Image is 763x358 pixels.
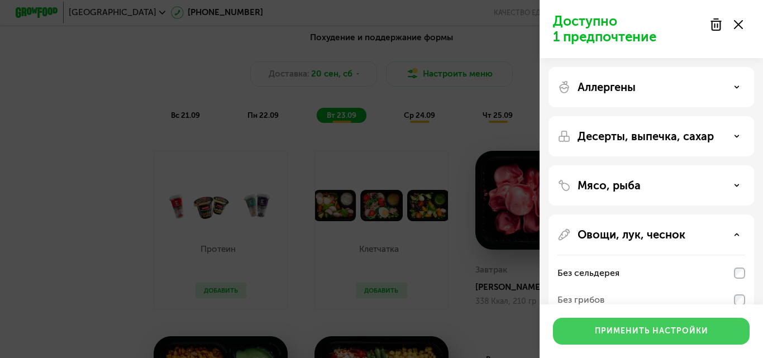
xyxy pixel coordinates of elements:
[557,293,604,307] div: Без грибов
[578,228,685,241] p: Овощи, лук, чеснок
[578,179,641,192] p: Мясо, рыба
[595,326,708,337] div: Применить настройки
[553,13,703,45] p: Доступно 1 предпочтение
[553,318,750,345] button: Применить настройки
[557,266,619,280] div: Без сельдерея
[578,80,636,94] p: Аллергены
[578,130,714,143] p: Десерты, выпечка, сахар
